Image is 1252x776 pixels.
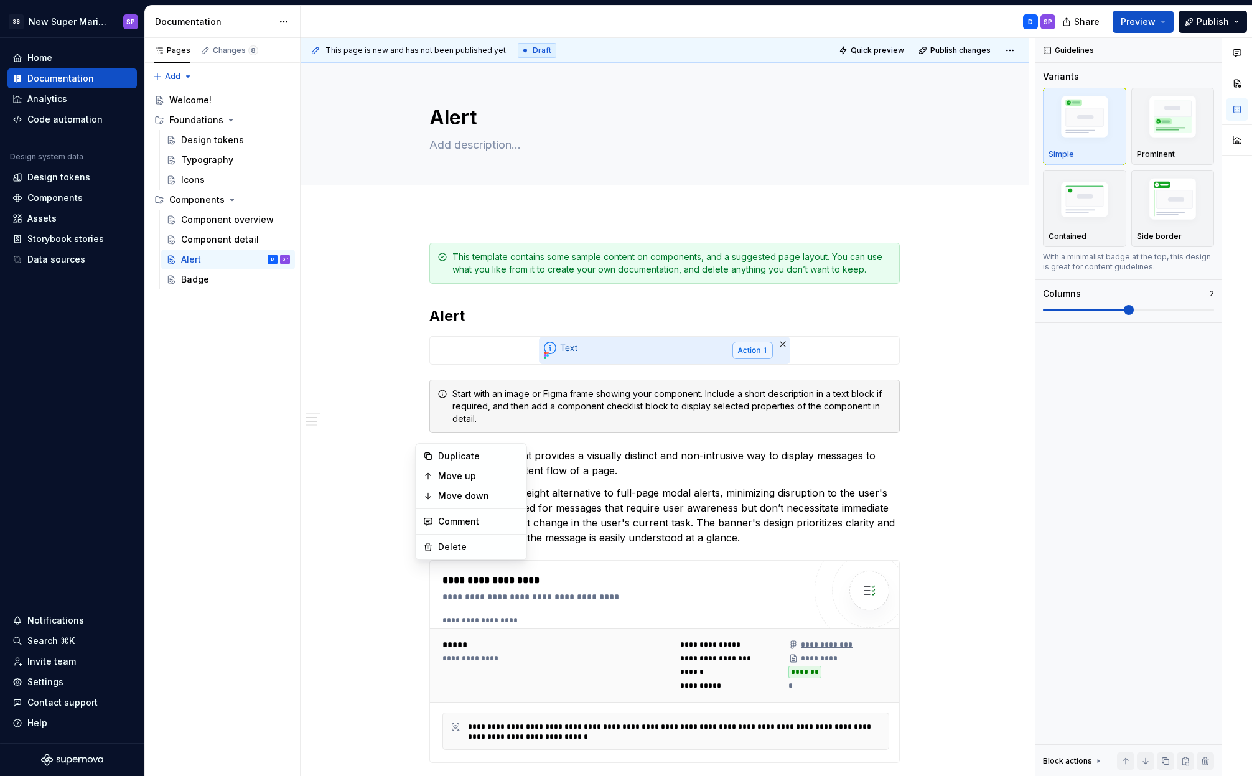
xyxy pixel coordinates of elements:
a: Code automation [7,110,137,129]
div: Alert [181,253,201,266]
button: Publish changes [915,42,996,59]
a: Storybook stories [7,229,137,249]
p: Simple [1049,149,1074,159]
button: placeholderSide border [1131,170,1215,247]
button: Notifications [7,610,137,630]
a: Icons [161,170,295,190]
a: Documentation [7,68,137,88]
div: This template contains some sample content on components, and a suggested page layout. You can us... [452,251,892,276]
button: placeholderContained [1043,170,1126,247]
div: Components [149,190,295,210]
div: Duplicate [438,450,519,462]
div: D [1028,17,1033,27]
button: Contact support [7,693,137,713]
div: Icons [181,174,205,186]
div: Badge [181,273,209,286]
span: Add [165,72,180,82]
div: Components [27,192,83,204]
span: Draft [533,45,551,55]
img: placeholder [1137,174,1209,228]
h2: Alert [429,306,900,326]
div: Comment [438,515,519,528]
div: Notifications [27,614,84,627]
button: Search ⌘K [7,631,137,651]
span: Publish changes [930,45,991,55]
div: Changes [213,45,258,55]
div: Delete [438,541,519,553]
span: 8 [248,45,258,55]
span: Preview [1121,16,1156,28]
span: Quick preview [851,45,904,55]
svg: Supernova Logo [41,754,103,766]
div: Component detail [181,233,259,246]
div: Home [27,52,52,64]
button: Preview [1113,11,1174,33]
div: With a minimalist badge at the top, this design is great for content guidelines. [1043,252,1214,272]
div: Storybook stories [27,233,104,245]
a: Design tokens [161,130,295,150]
div: Variants [1043,70,1079,83]
button: Publish [1179,11,1247,33]
p: Contained [1049,231,1086,241]
div: Typography [181,154,233,166]
div: Contact support [27,696,98,709]
div: Help [27,717,47,729]
img: placeholder [1137,92,1209,146]
div: Block actions [1043,752,1103,770]
div: Components [169,194,225,206]
p: It aims to be a lightweight alternative to full-page modal alerts, minimizing disruption to the u... [429,485,900,545]
p: Side border [1137,231,1182,241]
a: AlertDSP [161,250,295,269]
div: Move up [438,470,519,482]
div: Invite team [27,655,76,668]
a: Welcome! [149,90,295,110]
div: Design tokens [27,171,90,184]
a: Design tokens [7,167,137,187]
div: Move down [438,490,519,502]
a: Component overview [161,210,295,230]
div: Design system data [10,152,83,162]
div: Analytics [27,93,67,105]
button: Add [149,68,196,85]
div: SP [1044,17,1052,27]
span: This page is new and has not been published yet. [325,45,508,55]
a: Analytics [7,89,137,109]
div: Block actions [1043,756,1092,766]
span: Share [1074,16,1100,28]
div: Assets [27,212,57,225]
div: 3S [9,14,24,29]
button: Share [1056,11,1108,33]
div: Page tree [149,90,295,289]
a: Home [7,48,137,68]
a: Invite team [7,652,137,671]
div: Search ⌘K [27,635,75,647]
img: placeholder [1049,92,1121,146]
span: Publish [1197,16,1229,28]
div: Code automation [27,113,103,126]
div: Component overview [181,213,274,226]
div: Documentation [27,72,94,85]
textarea: Alert [427,103,897,133]
img: placeholder [1049,177,1121,225]
div: New Super Mario Design System [29,16,108,28]
a: Assets [7,208,137,228]
div: Design tokens [181,134,244,146]
div: SP [282,253,288,266]
div: Settings [27,676,63,688]
button: 3SNew Super Mario Design SystemSP [2,8,142,35]
img: 7a9012a4-c5bf-424f-ad1d-cb648796ca74.svg [539,337,790,364]
p: The Alert component provides a visually distinct and non-intrusive way to display messages to use... [429,448,900,478]
div: D [271,253,274,266]
button: Quick preview [835,42,910,59]
div: Foundations [169,114,223,126]
p: Prominent [1137,149,1175,159]
div: Documentation [155,16,273,28]
a: Typography [161,150,295,170]
a: Settings [7,672,137,692]
p: 2 [1210,289,1214,299]
div: Data sources [27,253,85,266]
div: Foundations [149,110,295,130]
a: Components [7,188,137,208]
a: Data sources [7,250,137,269]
